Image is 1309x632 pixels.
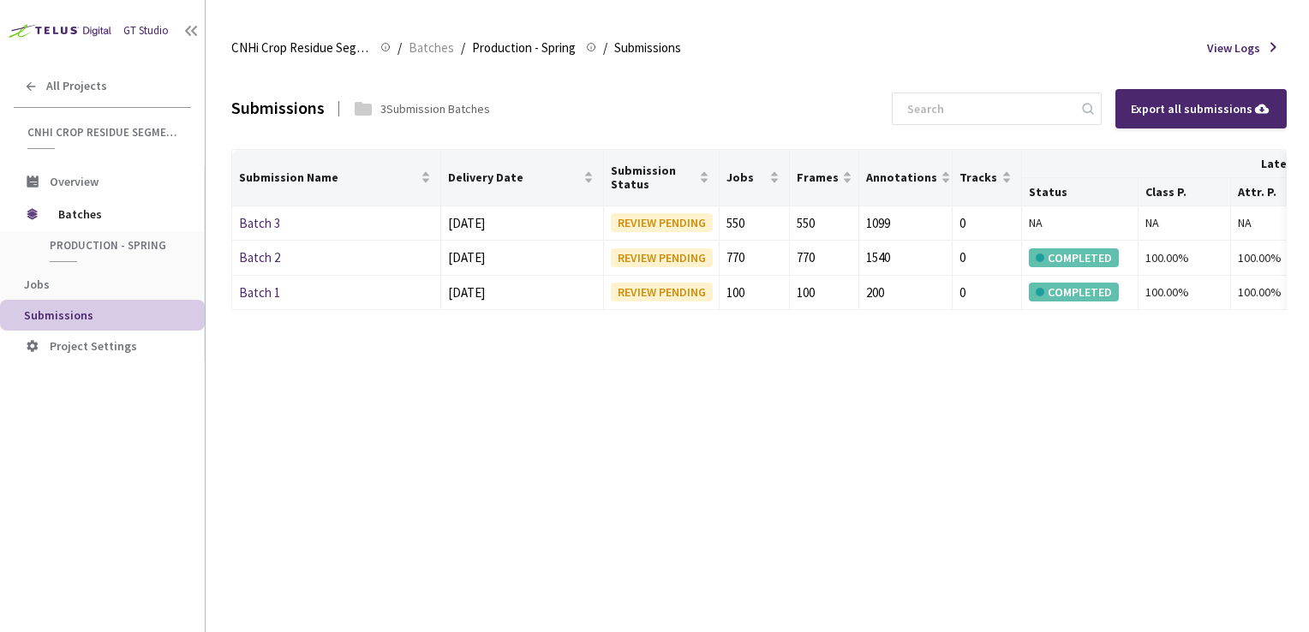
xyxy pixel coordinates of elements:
th: Annotations [859,150,952,206]
div: COMPLETED [1029,283,1119,301]
div: NA [1145,213,1223,232]
span: Submissions [614,38,681,58]
div: 100 [726,283,781,303]
div: [DATE] [448,283,596,303]
th: Submission Name [232,150,441,206]
span: Tracks [959,170,998,184]
span: CNHi Crop Residue Segmentation [27,125,181,140]
div: 100.00% [1145,248,1223,267]
div: 0 [959,283,1014,303]
span: Production - Spring [472,38,576,58]
div: REVIEW PENDING [611,213,713,232]
span: CNHi Crop Residue Segmentation [231,38,370,58]
a: Batch 2 [239,249,280,265]
div: 550 [726,213,781,234]
input: Search [897,93,1079,124]
div: 1099 [866,213,944,234]
div: 1540 [866,247,944,268]
span: Frames [797,170,839,184]
div: GT Studio [123,23,169,39]
a: Batch 3 [239,215,280,231]
span: Submission Status [611,164,696,191]
div: 3 Submission Batches [380,100,490,117]
th: Tracks [953,150,1022,206]
div: Submissions [231,96,325,121]
div: NA [1029,213,1131,232]
div: 770 [726,247,781,268]
div: COMPLETED [1029,248,1119,267]
span: Submissions [24,307,93,323]
div: 200 [866,283,944,303]
span: Jobs [24,277,50,292]
th: Frames [790,150,859,206]
span: Batches [58,197,176,231]
div: [DATE] [448,213,596,234]
div: Export all submissions [1131,99,1271,118]
span: View Logs [1207,39,1260,57]
span: Overview [50,174,99,189]
span: Batches [409,38,454,58]
th: Delivery Date [441,150,604,206]
div: REVIEW PENDING [611,248,713,267]
span: Jobs [726,170,765,184]
th: Submission Status [604,150,720,206]
li: / [603,38,607,58]
th: Class P. [1139,178,1231,206]
span: Production - Spring [50,238,176,253]
a: Batches [405,38,457,57]
div: 770 [797,247,852,268]
div: 100 [797,283,852,303]
div: 550 [797,213,852,234]
li: / [461,38,465,58]
th: Status [1022,178,1139,206]
div: 0 [959,213,1014,234]
span: Annotations [866,170,937,184]
a: Batch 1 [239,284,280,301]
li: / [397,38,402,58]
div: [DATE] [448,247,596,268]
div: 100.00% [1145,283,1223,301]
span: Project Settings [50,338,137,354]
div: REVIEW PENDING [611,283,713,301]
div: 0 [959,247,1014,268]
th: Jobs [720,150,789,206]
span: Submission Name [239,170,417,184]
span: Delivery Date [448,170,580,184]
span: All Projects [46,79,107,93]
